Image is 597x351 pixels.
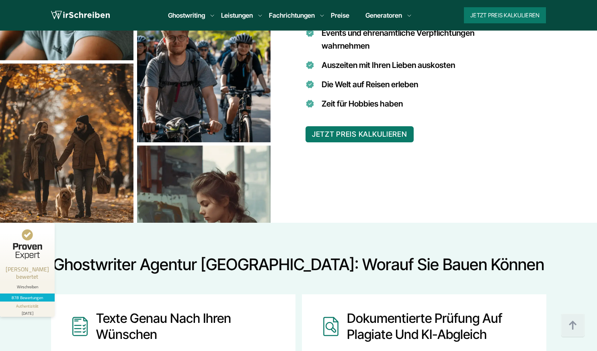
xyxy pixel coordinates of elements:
[306,126,414,142] button: JETZT PREIS KALKULIEREN
[561,314,585,338] img: button top
[347,310,527,343] div: Dokumentierte Prüfung auf Plagiate und KI-Abgleich
[322,27,518,52] li: Events und ehrenamtliche Verpflichtungen wahrnehmen
[96,310,276,343] div: Texte genau nach Ihren Wünschen
[321,310,341,343] img: Dokumentierte Prüfung auf Plagiate und KI-Abgleich
[322,78,518,91] li: Die Welt auf Reisen erleben
[137,147,271,305] div: 1 / 3
[51,9,110,21] img: logo wirschreiben
[16,303,39,309] div: Authentizität
[51,255,546,274] h2: Ghostwriter Agentur [GEOGRAPHIC_DATA]: Worauf Sie bauen können
[137,146,271,306] img: Prioritäten
[3,284,51,289] div: Wirschreiben
[3,309,51,315] div: [DATE]
[322,59,518,72] li: Auszeiten mit Ihren Lieben auskosten
[70,310,90,343] img: Texte genau nach Ihren Wünschen
[168,10,205,20] a: Ghostwriting
[464,7,546,23] button: Jetzt Preis kalkulieren
[331,11,349,19] a: Preise
[365,10,402,20] a: Generatoren
[221,10,253,20] a: Leistungen
[269,10,315,20] a: Fachrichtungen
[322,97,518,110] li: Zeit für Hobbies haben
